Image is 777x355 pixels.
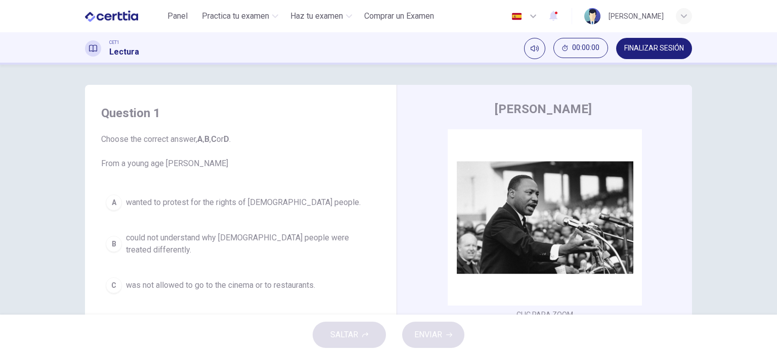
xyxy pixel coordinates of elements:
[109,39,119,46] span: CET1
[495,101,592,117] h4: [PERSON_NAME]
[101,310,380,343] button: Dwas aware that [DEMOGRAPHIC_DATA] people were being humiliated in many [GEOGRAPHIC_DATA].
[167,10,188,22] span: Panel
[211,134,217,144] b: C
[197,134,203,144] b: A
[106,236,122,252] div: B
[572,44,599,52] span: 00:00:00
[524,38,545,59] div: Silenciar
[553,38,608,58] button: 00:00:00
[204,134,209,144] b: B
[85,6,161,26] a: CERTTIA logo
[616,38,692,59] button: FINALIZAR SESIÓN
[101,273,380,298] button: Cwas not allowed to go to the cinema or to restaurants.
[224,134,229,144] b: D
[126,232,376,256] span: could not understand why [DEMOGRAPHIC_DATA] people were treated differently.
[624,44,684,53] span: FINALIZAR SESIÓN
[198,7,282,25] button: Practica tu examen
[290,10,343,22] span: Haz tu examen
[609,10,664,22] div: [PERSON_NAME]
[101,190,380,215] button: Awanted to protest for the rights of [DEMOGRAPHIC_DATA] people.
[202,10,269,22] span: Practica tu examen
[101,133,380,170] span: Choose the correct answer, , , or . From a young age [PERSON_NAME]
[101,105,380,121] h4: Question 1
[360,7,438,25] button: Comprar un Examen
[106,194,122,211] div: A
[106,277,122,293] div: C
[584,8,600,24] img: Profile picture
[510,13,523,20] img: es
[109,46,139,58] h1: Lectura
[85,6,138,26] img: CERTTIA logo
[161,7,194,25] button: Panel
[126,196,361,209] span: wanted to protest for the rights of [DEMOGRAPHIC_DATA] people.
[126,279,315,291] span: was not allowed to go to the cinema or to restaurants.
[286,7,356,25] button: Haz tu examen
[101,227,380,261] button: Bcould not understand why [DEMOGRAPHIC_DATA] people were treated differently.
[553,38,608,59] div: Ocultar
[364,10,434,22] span: Comprar un Examen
